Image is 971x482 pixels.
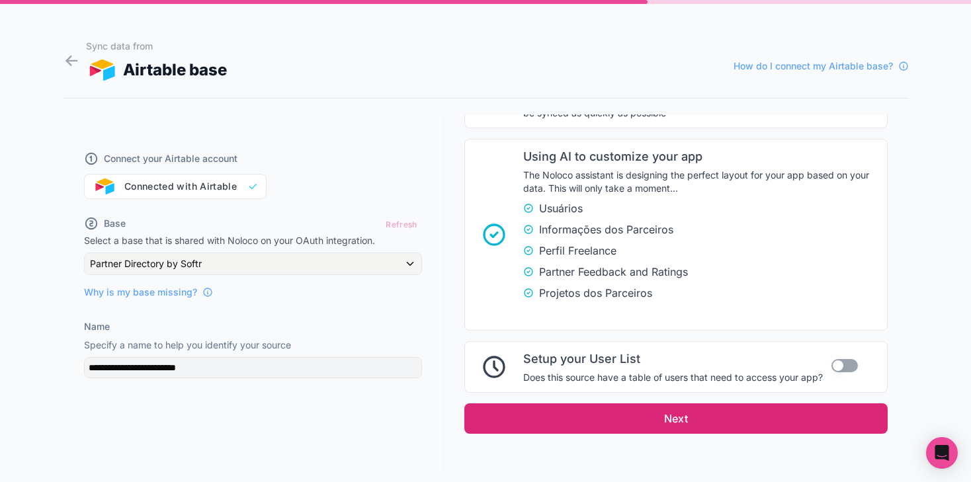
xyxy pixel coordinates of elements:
[539,200,583,216] span: Usuários
[104,217,126,230] span: Base
[734,60,909,73] a: How do I connect my Airtable base?
[523,147,879,166] span: Using AI to customize your app
[926,437,958,469] div: Open Intercom Messenger
[84,320,110,333] label: Name
[734,60,893,73] span: How do I connect my Airtable base?
[84,286,197,299] span: Why is my base missing?
[539,243,616,259] span: Perfil Freelance
[84,253,422,275] button: Partner Directory by Softr
[104,152,237,165] span: Connect your Airtable account
[523,371,823,384] span: Does this source have a table of users that need to access your app?
[90,257,202,270] span: Partner Directory by Softr
[539,264,688,280] span: Partner Feedback and Ratings
[523,350,823,368] span: Setup your User List
[86,58,228,82] div: Airtable base
[86,60,118,81] img: AIRTABLE
[84,234,422,247] p: Select a base that is shared with Noloco on your OAuth integration.
[523,169,879,195] span: The Noloco assistant is designing the perfect layout for your app based on your data. This will o...
[84,286,213,299] a: Why is my base missing?
[539,221,673,237] span: Informações dos Parceiros
[464,403,888,434] button: Next
[539,285,652,301] span: Projetos dos Parceiros
[84,339,422,352] p: Specify a name to help you identify your source
[86,40,228,53] h1: Sync data from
